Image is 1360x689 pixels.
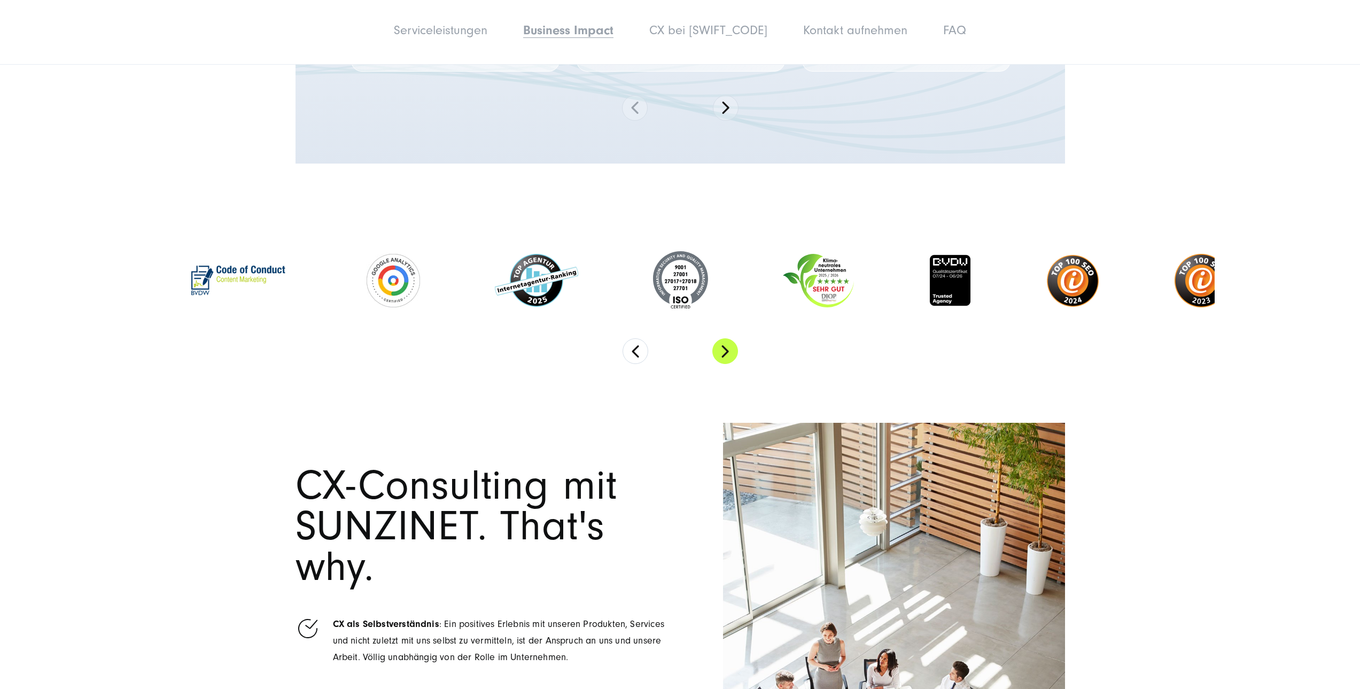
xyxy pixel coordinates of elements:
[367,254,420,307] img: Google Analytics Certified Partner - Storyblok Agentur SUNZINET
[1175,254,1228,307] img: Ibusiness Top SEO 2023 Ranking
[185,259,292,301] img: BVDW Code of Conduct badge - Storyblok Agentur SUNZINET
[296,466,673,587] h1: CX-Consulting mit SUNZINET. That's why.
[333,618,439,630] strong: CX als Selbstverständnis
[649,23,767,37] a: CX bei [SWIFT_CODE]
[712,338,738,364] button: Next
[1046,254,1100,307] img: Top 100 SEO Q1 2024 - Storyblok Agentur SUNZINET
[523,23,613,37] a: Business Impact
[296,616,673,665] li: : Ein positives Erlebnis mit unseren Produkten, Services und nicht zuletzt mit uns selbst zu verm...
[394,23,487,37] a: Serviceleistungen
[929,254,972,307] img: BVDW Quality certificate - Storyblok Agentur SUNZINET
[623,338,648,364] button: Previous
[803,23,907,37] a: Kontakt aufnehmen
[943,23,966,37] a: FAQ
[783,254,854,307] img: Klimaneutrales Unternehmen - Storyblok Agentur SUNZINET
[495,254,578,307] img: Top Internetagentur und Full Service Digitalagentur SUNZINET - 2024
[653,251,708,310] img: ISO-Siegel_2024_hell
